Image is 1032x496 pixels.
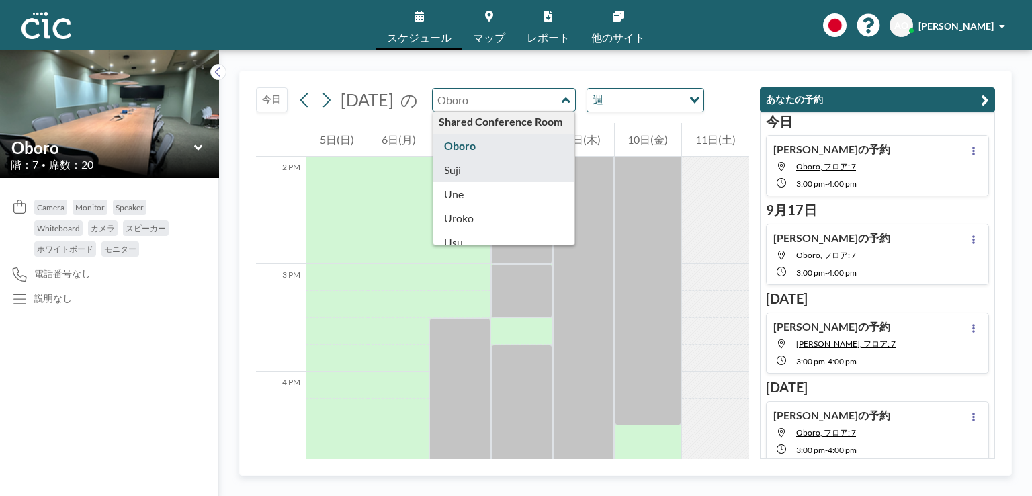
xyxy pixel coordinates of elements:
div: Uroko [433,206,575,231]
span: 3:00 PM [796,445,825,455]
span: モニター [104,244,136,254]
div: Suji [433,158,575,182]
span: マップ [473,32,505,43]
h4: [PERSON_NAME]の予約 [773,320,890,333]
img: organization-logo [21,12,71,39]
span: 4:00 PM [828,356,857,366]
span: 他のサイト [591,32,645,43]
div: Une [433,182,575,206]
span: AO [894,19,908,32]
h3: [DATE] [766,290,989,307]
span: [PERSON_NAME] [918,20,994,32]
h3: 今日 [766,113,989,130]
span: Whiteboard [37,223,80,233]
span: 4:00 PM [828,179,857,189]
div: 9日(木) [553,123,614,157]
span: • [42,161,46,169]
span: Oboro, フロア: 7 [796,250,856,260]
div: 5日(日) [306,123,368,157]
div: 説明なし [34,292,72,304]
span: Oboro, フロア: 7 [796,427,856,438]
h4: [PERSON_NAME]の予約 [773,142,890,156]
span: 階：7 [11,158,38,171]
span: 席数：20 [49,158,93,171]
input: Oboro [433,89,562,111]
div: 6日(月) [368,123,429,157]
span: Oboro, フロア: 7 [796,161,856,171]
span: 3:00 PM [796,356,825,366]
span: 週 [590,91,606,109]
span: 4:00 PM [828,267,857,278]
div: 10日(金) [615,123,682,157]
span: - [825,356,828,366]
button: あなたの予約 [760,87,995,112]
span: - [825,179,828,189]
span: レポート [527,32,570,43]
h3: 9月17日 [766,202,989,218]
h4: [PERSON_NAME]の予約 [773,231,890,245]
span: 3:00 PM [796,267,825,278]
span: - [825,445,828,455]
div: 7日(火) [429,123,490,157]
button: 今日 [256,87,288,112]
input: Oboro [11,138,194,157]
div: Oboro [433,134,575,158]
div: Usu [433,231,575,255]
span: ホワイトボード [37,244,93,254]
div: 2 PM [256,157,306,264]
h4: [PERSON_NAME]の予約 [773,409,890,422]
span: 電話番号なし [34,267,91,280]
span: 3:00 PM [796,179,825,189]
h3: [DATE] [766,379,989,396]
span: スピーカー [126,223,166,233]
span: カメラ [91,223,115,233]
div: Shared Conference Room [433,110,575,134]
span: Camera [37,202,64,212]
span: Monitor [75,202,105,212]
span: Suji, フロア: 7 [796,339,896,349]
span: [DATE] [341,89,394,110]
span: の [400,89,418,110]
span: 4:00 PM [828,445,857,455]
span: スケジュール [387,32,451,43]
div: 11日(土) [682,123,749,157]
span: - [825,267,828,278]
div: 4 PM [256,372,306,479]
div: 3 PM [256,264,306,372]
div: Search for option [587,89,703,112]
span: Speaker [116,202,144,212]
input: Search for option [607,91,681,109]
